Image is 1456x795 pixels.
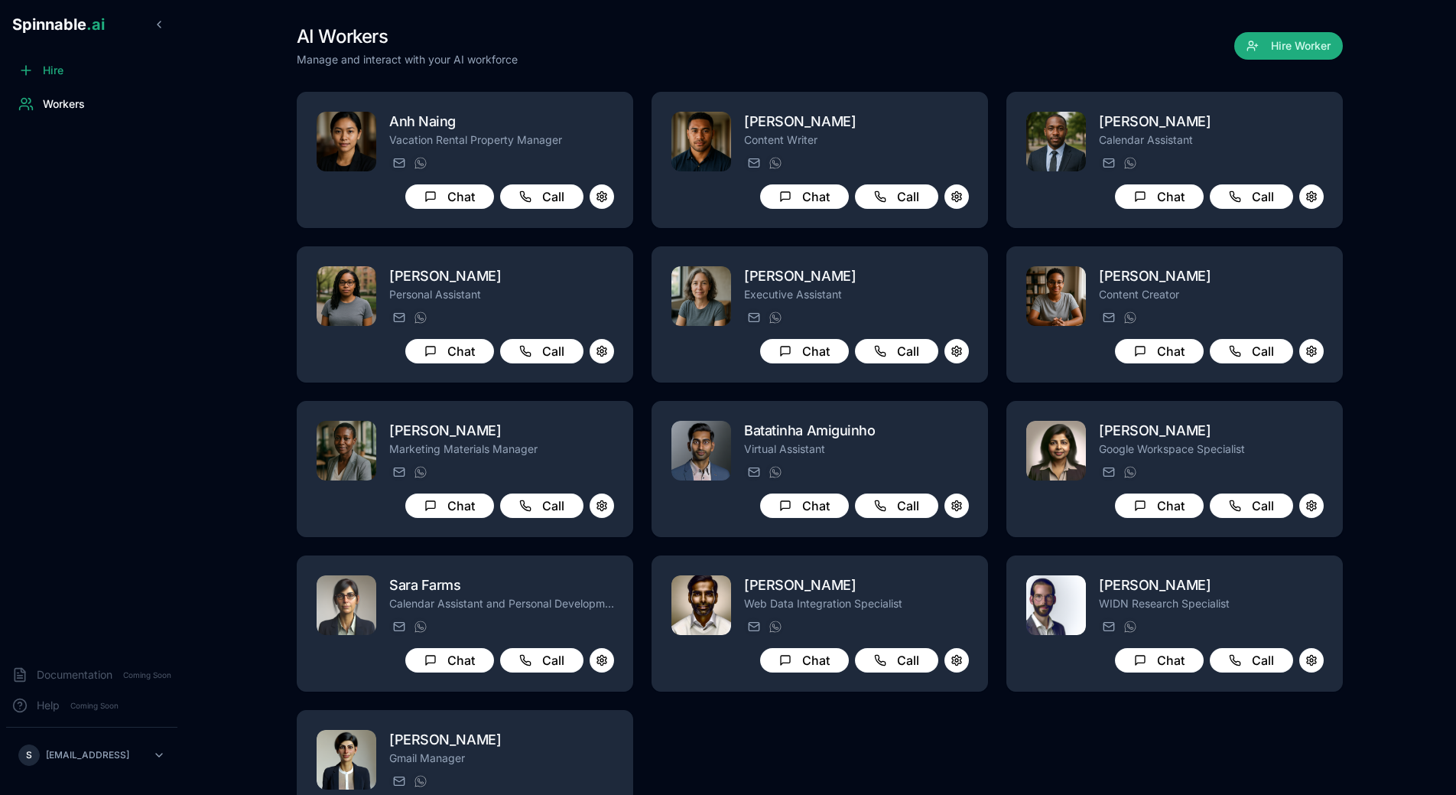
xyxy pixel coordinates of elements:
span: Coming Soon [66,699,123,713]
button: WhatsApp [765,308,784,327]
button: Chat [760,494,849,518]
h2: [PERSON_NAME] [389,420,614,441]
span: Coming Soon [119,668,176,683]
img: Sara Farms [317,575,376,635]
button: Send email to axel.tanaka@getspinnable.ai [744,154,762,172]
button: Send email to sara.farms@getspinnable.ai [389,617,408,636]
span: Workers [43,96,85,112]
button: Chat [1115,494,1204,518]
p: Content Creator [1099,287,1324,302]
p: Personal Assistant [389,287,614,302]
button: Call [500,184,583,209]
p: Marketing Materials Manager [389,441,614,457]
span: .ai [86,15,105,34]
img: Axel Tanaka [671,112,731,171]
button: WhatsApp [411,463,429,481]
button: WhatsApp [1120,463,1139,481]
img: WhatsApp [1124,157,1136,169]
button: Chat [405,494,494,518]
button: Call [1210,494,1293,518]
button: Chat [405,648,494,673]
img: Martha Reynolds [317,266,376,326]
button: S[EMAIL_ADDRESS] [12,740,171,771]
h2: Sara Farms [389,575,614,596]
img: Emma Thompson [317,730,376,790]
h2: [PERSON_NAME] [1099,111,1324,132]
button: Chat [1115,184,1204,209]
button: WhatsApp [411,308,429,327]
img: Victoria Blackwood [671,266,731,326]
button: Call [500,339,583,363]
img: WhatsApp [1124,311,1136,324]
img: WhatsApp [414,621,427,633]
button: Call [1210,339,1293,363]
img: WhatsApp [769,157,782,169]
img: Emily Parker [1026,421,1086,481]
button: Send email to martha.reynolds@getspinnable.ai [389,308,408,327]
img: WhatsApp [1124,621,1136,633]
button: Send email to emma.thompson@getspinnable.ai [389,772,408,790]
h2: [PERSON_NAME] [744,575,969,596]
button: Chat [1115,648,1204,673]
p: Content Writer [744,132,969,148]
button: WhatsApp [411,772,429,790]
span: S [26,749,32,761]
button: Call [855,494,938,518]
button: WhatsApp [1120,617,1139,636]
button: WhatsApp [1120,154,1139,172]
button: Send email to emily.parker@getspinnable.ai [1099,463,1117,481]
h2: [PERSON_NAME] [744,266,969,287]
button: Send email to rachel.morgan@getspinnable.ai [1099,308,1117,327]
h2: [PERSON_NAME] [389,729,614,751]
button: Send email to olivia.bennett@getspinnable.ai [389,463,408,481]
p: Calendar Assistant [1099,132,1324,148]
button: Call [855,184,938,209]
h2: Anh Naing [389,111,614,132]
p: Web Data Integration Specialist [744,596,969,611]
p: Manage and interact with your AI workforce [297,52,518,67]
button: Chat [405,339,494,363]
button: Call [1210,648,1293,673]
span: Documentation [37,667,112,683]
img: Anh Naing [317,112,376,171]
button: Send email to jason.harlow@getspinnable.ai [744,617,762,636]
button: Call [500,494,583,518]
button: Chat [760,339,849,363]
img: Olivia Bennett [317,421,376,481]
h2: [PERSON_NAME] [1099,420,1324,441]
img: WhatsApp [414,157,427,169]
p: Vacation Rental Property Manager [389,132,614,148]
img: WhatsApp [769,466,782,478]
span: Hire [43,63,63,78]
p: [EMAIL_ADDRESS] [46,749,129,761]
button: Chat [405,184,494,209]
img: Rachel Morgan [1026,266,1086,326]
p: Calendar Assistant and Personal Development Coach [389,596,614,611]
a: Hire Worker [1234,40,1343,55]
img: WhatsApp [769,311,782,324]
p: Google Workspace Specialist [1099,441,1324,457]
img: WhatsApp [769,621,782,633]
span: Spinnable [12,15,105,34]
button: Send email to batatinha.amiguinho@getspinnable.ai [744,463,762,481]
p: WIDN Research Specialist [1099,596,1324,611]
button: Send email to deandre_johnson@getspinnable.ai [1099,154,1117,172]
h2: Batatinha Amiguinho [744,420,969,441]
button: WhatsApp [1120,308,1139,327]
p: Executive Assistant [744,287,969,302]
h2: [PERSON_NAME] [389,266,614,287]
button: WhatsApp [411,154,429,172]
button: WhatsApp [411,617,429,636]
button: Chat [760,184,849,209]
button: WhatsApp [765,154,784,172]
button: Call [1210,184,1293,209]
button: WhatsApp [765,463,784,481]
button: Call [855,648,938,673]
h1: AI Workers [297,24,518,49]
button: Send email to anh.naing@getspinnable.ai [389,154,408,172]
p: Virtual Assistant [744,441,969,457]
h2: [PERSON_NAME] [1099,575,1324,596]
button: Send email to victoria.blackwood@getspinnable.ai [744,308,762,327]
button: Call [855,339,938,363]
span: Help [37,698,60,713]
